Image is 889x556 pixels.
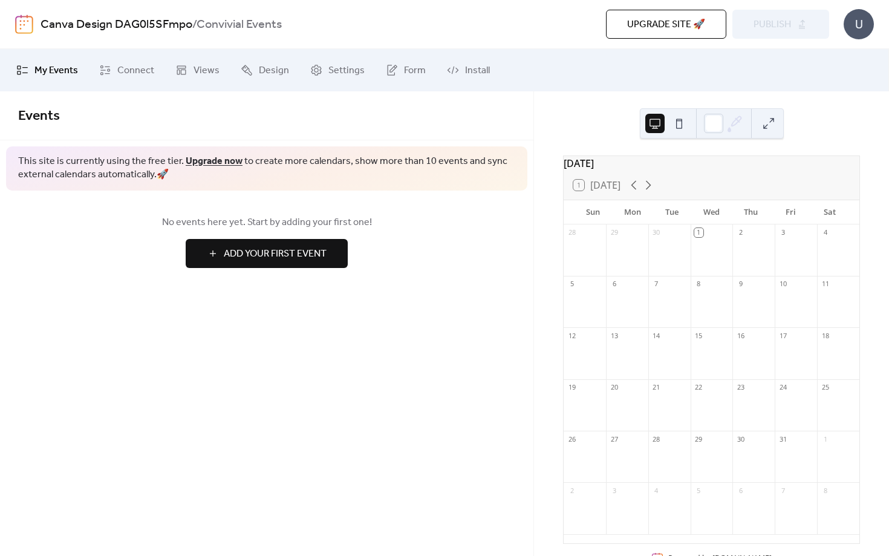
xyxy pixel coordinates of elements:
div: 21 [652,383,661,392]
div: 3 [610,486,619,495]
img: logo [15,15,33,34]
div: 18 [821,331,830,340]
button: Add Your First Event [186,239,348,268]
span: Install [465,64,490,78]
div: 19 [567,383,576,392]
div: 17 [778,331,787,340]
div: 28 [652,434,661,443]
div: Sat [810,200,850,224]
a: Install [438,54,499,87]
div: 7 [652,280,661,289]
div: 13 [610,331,619,340]
div: 16 [736,331,745,340]
div: 27 [610,434,619,443]
div: Sun [573,200,613,224]
div: 29 [610,228,619,237]
div: Thu [731,200,770,224]
span: Add Your First Event [224,247,327,261]
span: No events here yet. Start by adding your first one! [18,215,515,230]
div: 12 [567,331,576,340]
span: My Events [34,64,78,78]
div: U [844,9,874,39]
div: 22 [694,383,703,392]
div: 6 [610,280,619,289]
div: 10 [778,280,787,289]
div: 30 [736,434,745,443]
div: Wed [692,200,731,224]
div: 15 [694,331,703,340]
div: 3 [778,228,787,237]
div: 2 [736,228,745,237]
div: 24 [778,383,787,392]
b: / [192,13,197,36]
div: 23 [736,383,745,392]
div: 4 [652,486,661,495]
div: Mon [613,200,652,224]
div: 9 [736,280,745,289]
div: 7 [778,486,787,495]
a: Views [166,54,229,87]
a: Settings [301,54,374,87]
a: My Events [7,54,87,87]
span: Form [404,64,426,78]
span: Views [194,64,220,78]
div: 5 [567,280,576,289]
a: Connect [90,54,163,87]
div: 20 [610,383,619,392]
div: 26 [567,434,576,443]
div: 4 [821,228,830,237]
b: Convivial Events [197,13,282,36]
span: This site is currently using the free tier. to create more calendars, show more than 10 events an... [18,155,515,182]
div: 30 [652,228,661,237]
div: Fri [770,200,810,224]
div: 5 [694,486,703,495]
div: 25 [821,383,830,392]
div: 6 [736,486,745,495]
div: 1 [694,228,703,237]
div: 11 [821,280,830,289]
button: Upgrade site 🚀 [606,10,726,39]
div: [DATE] [564,156,859,171]
div: 8 [821,486,830,495]
a: Design [232,54,298,87]
div: 2 [567,486,576,495]
a: Canva Design DAG0l5SFmpo [41,13,192,36]
div: Tue [653,200,692,224]
a: Add Your First Event [18,239,515,268]
span: Upgrade site 🚀 [627,18,705,32]
div: 1 [821,434,830,443]
div: 8 [694,280,703,289]
div: 28 [567,228,576,237]
span: Settings [328,64,365,78]
span: Connect [117,64,154,78]
a: Form [377,54,435,87]
div: 31 [778,434,787,443]
div: 14 [652,331,661,340]
div: 29 [694,434,703,443]
span: Events [18,103,60,129]
span: Design [259,64,289,78]
a: Upgrade now [186,152,243,171]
